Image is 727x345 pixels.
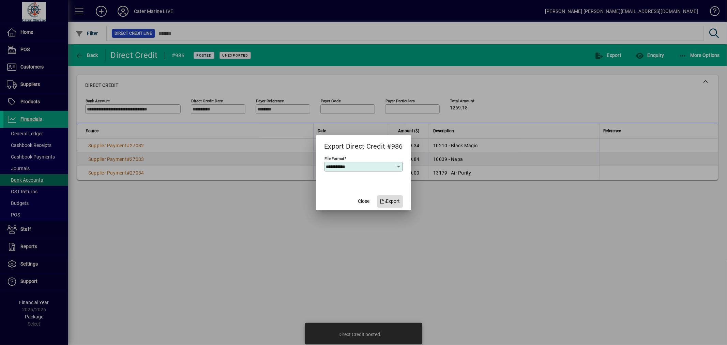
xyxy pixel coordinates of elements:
span: Close [358,198,369,205]
h2: Export Direct Credit #986 [316,135,411,155]
span: Export [380,198,400,205]
button: Export [377,195,403,208]
mat-label: File Format [324,156,344,161]
button: Close [353,195,375,208]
